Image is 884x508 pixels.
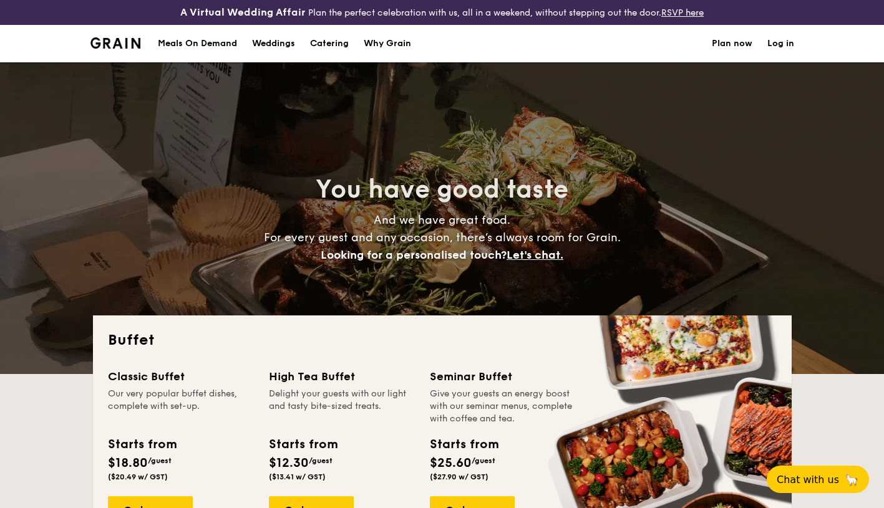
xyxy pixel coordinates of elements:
[356,25,419,62] a: Why Grain
[430,435,498,454] div: Starts from
[108,388,254,425] div: Our very popular buffet dishes, complete with set-up.
[245,25,303,62] a: Weddings
[364,25,411,62] div: Why Grain
[180,5,306,20] h4: A Virtual Wedding Affair
[430,472,488,481] span: ($27.90 w/ GST)
[147,5,737,20] div: Plan the perfect celebration with us, all in a weekend, without stepping out the door.
[507,248,563,262] span: Let's chat.
[430,388,576,425] div: Give your guests an energy boost with our seminar menus, complete with coffee and tea.
[310,25,349,62] h1: Catering
[269,368,415,385] div: High Tea Buffet
[767,25,794,62] a: Log in
[309,456,333,465] span: /guest
[321,248,507,262] span: Looking for a personalised touch?
[269,472,326,481] span: ($13.41 w/ GST)
[108,330,777,350] h2: Buffet
[472,456,495,465] span: /guest
[269,456,309,471] span: $12.30
[269,435,337,454] div: Starts from
[269,388,415,425] div: Delight your guests with our light and tasty bite-sized treats.
[777,474,839,486] span: Chat with us
[252,25,295,62] div: Weddings
[108,456,148,471] span: $18.80
[90,37,141,49] img: Grain
[108,435,176,454] div: Starts from
[148,456,172,465] span: /guest
[108,472,168,481] span: ($20.49 w/ GST)
[108,368,254,385] div: Classic Buffet
[150,25,245,62] a: Meals On Demand
[303,25,356,62] a: Catering
[844,472,859,487] span: 🦙
[712,25,752,62] a: Plan now
[767,466,869,493] button: Chat with us🦙
[264,213,621,262] span: And we have great food. For every guest and any occasion, there’s always room for Grain.
[158,25,237,62] div: Meals On Demand
[90,37,141,49] a: Logotype
[661,7,704,18] a: RSVP here
[430,456,472,471] span: $25.60
[430,368,576,385] div: Seminar Buffet
[316,175,568,204] span: You have good taste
